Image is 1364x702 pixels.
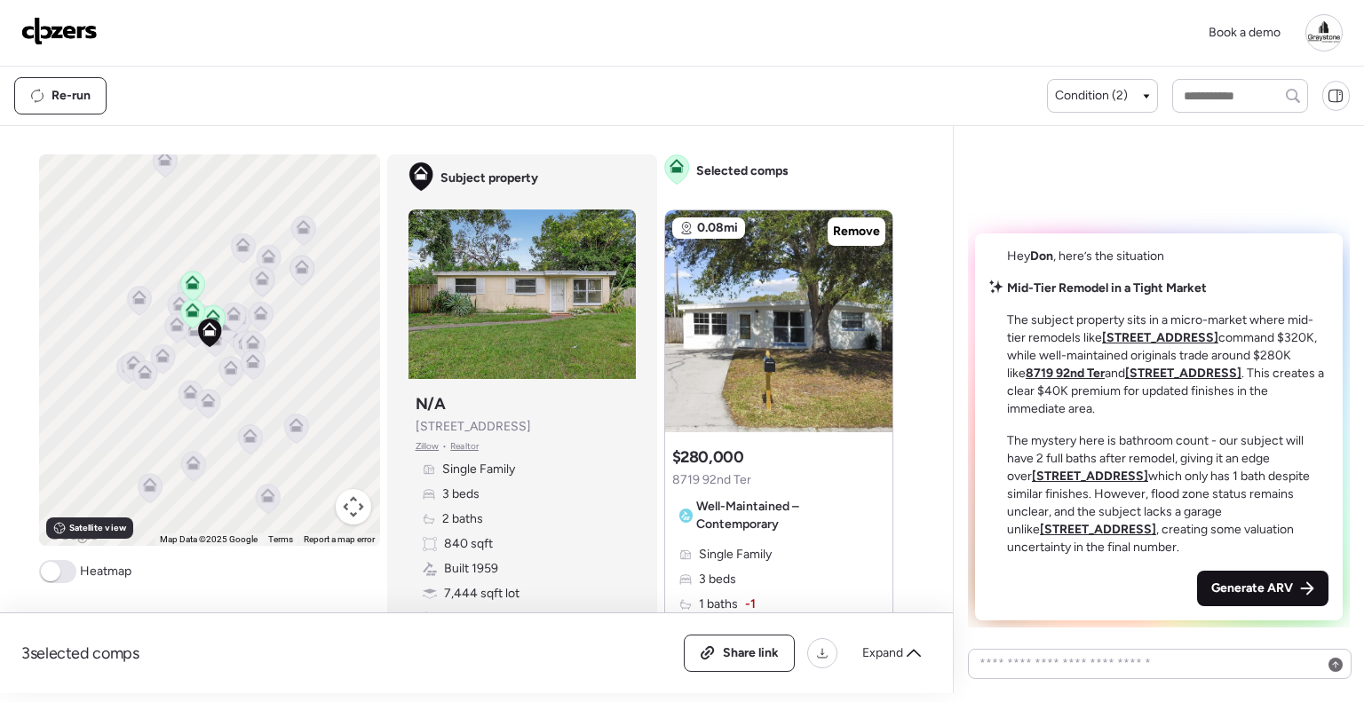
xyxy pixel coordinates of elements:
[44,523,102,546] img: Google
[672,471,751,489] span: 8719 92nd Ter
[442,439,447,454] span: •
[1211,580,1293,597] span: Generate ARV
[304,534,375,544] a: Report a map error
[1030,248,1053,264] span: Don
[699,571,736,588] span: 3 beds
[268,534,293,544] a: Terms (opens in new tab)
[1007,432,1328,556] p: The mystery here is bathroom count - our subject will have 2 full baths after remodel, giving it ...
[696,498,878,533] span: Well-Maintained – Contemporary
[1102,330,1218,345] a: [STREET_ADDRESS]
[442,461,515,478] span: Single Family
[1040,522,1156,537] a: [STREET_ADDRESS]
[699,546,772,564] span: Single Family
[1125,366,1241,381] a: [STREET_ADDRESS]
[833,223,880,241] span: Remove
[442,510,483,528] span: 2 baths
[444,585,519,603] span: 7,444 sqft lot
[723,644,779,662] span: Share link
[336,489,371,525] button: Map camera controls
[696,162,789,180] span: Selected comps
[1007,312,1328,418] p: The subject property sits in a micro-market where mid-tier remodels like command $320K, while wel...
[160,534,258,544] span: Map Data ©2025 Google
[44,523,102,546] a: Open this area in Google Maps (opens a new window)
[1007,248,1164,264] span: Hey , here’s the situation
[416,439,440,454] span: Zillow
[416,393,446,414] h3: N/A
[672,446,744,468] h3: $280,000
[52,87,91,105] span: Re-run
[697,219,738,237] span: 0.08mi
[1026,366,1105,381] a: 8719 92nd Ter
[440,170,538,187] span: Subject property
[69,521,126,535] span: Satellite view
[442,485,480,503] span: 3 beds
[444,610,531,627] span: Concrete Block
[80,563,131,580] span: Heatmap
[21,17,98,45] img: Logo
[862,644,903,662] span: Expand
[1209,25,1281,40] span: Book a demo
[699,596,738,613] span: 1 baths
[450,439,479,454] span: Realtor
[444,535,493,553] span: 840 sqft
[21,643,139,664] span: 3 selected comps
[745,596,756,613] span: -1
[444,560,498,578] span: Built 1959
[416,418,531,436] span: [STREET_ADDRESS]
[1032,469,1148,484] a: [STREET_ADDRESS]
[1007,280,1207,296] strong: Mid-Tier Remodel in a Tight Market
[1055,87,1128,105] span: Condition (2)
